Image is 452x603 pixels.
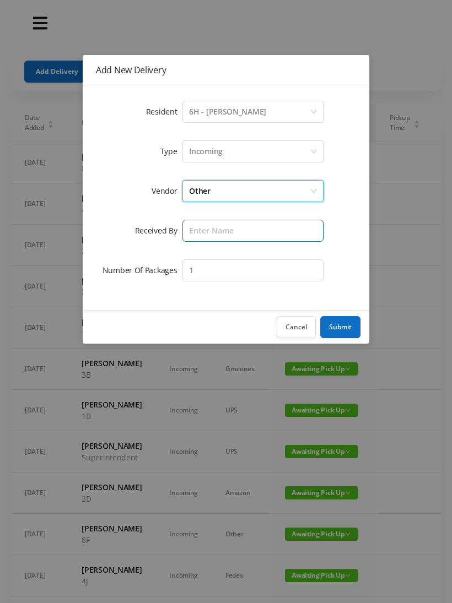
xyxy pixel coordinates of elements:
[277,316,316,338] button: Cancel
[310,148,317,156] i: icon: down
[189,141,223,162] div: Incoming
[135,225,183,236] label: Received By
[310,108,317,116] i: icon: down
[103,265,183,275] label: Number Of Packages
[310,188,317,195] i: icon: down
[96,64,356,76] div: Add New Delivery
[96,99,356,284] form: Add New Delivery
[189,101,266,122] div: 6H - Diandra D'Achille
[152,186,182,196] label: Vendor
[189,181,211,202] div: Other
[160,146,183,156] label: Type
[182,220,324,242] input: Enter Name
[320,316,360,338] button: Submit
[146,106,183,117] label: Resident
